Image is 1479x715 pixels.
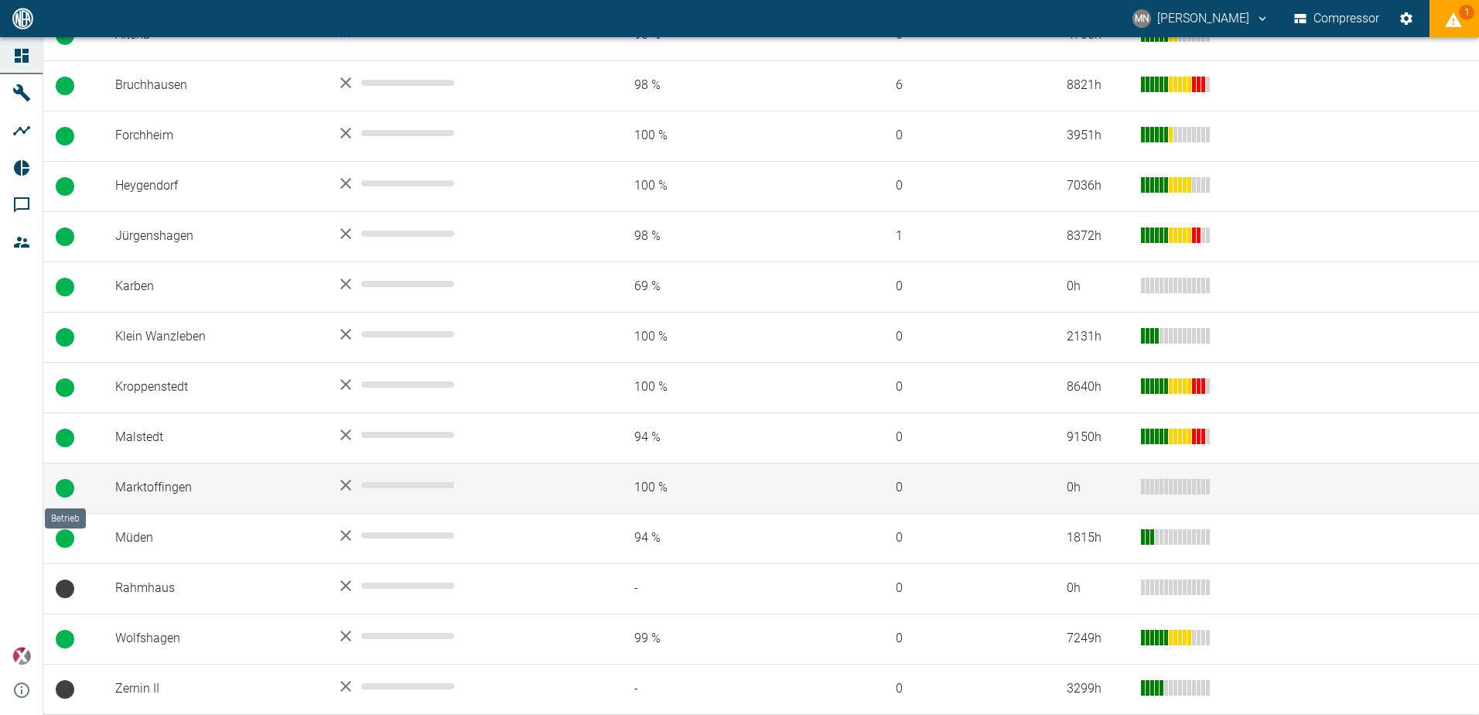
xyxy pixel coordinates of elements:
span: 0 [871,479,1042,497]
td: Rahmhaus [103,563,324,614]
div: 0 h [1067,580,1129,597]
div: 8640 h [1067,378,1129,396]
div: No data [336,627,585,645]
div: No data [336,174,585,193]
td: Marktoffingen [103,463,324,513]
div: No data [336,476,585,494]
span: 0 [871,328,1042,346]
span: - [610,580,846,597]
span: 0 [871,529,1042,547]
div: No data [336,677,585,696]
span: 0 [871,680,1042,698]
span: Betrieb [56,177,74,196]
span: 100 % [610,328,846,346]
td: Zernin II [103,664,324,714]
span: Betrieb [56,630,74,648]
div: Betrieb [45,508,86,529]
span: 100 % [610,177,846,195]
div: No data [336,275,585,293]
div: 3299 h [1067,680,1129,698]
td: Heygendorf [103,161,324,211]
td: Forchheim [103,111,324,161]
div: No data [336,224,585,243]
span: Betrieb [56,429,74,447]
div: No data [336,74,585,92]
img: Xplore Logo [12,647,31,665]
span: 100 % [610,127,846,145]
span: 1 [871,227,1042,245]
td: Klein Wanzleben [103,312,324,362]
span: Keine Daten [56,580,74,598]
div: 8372 h [1067,227,1129,245]
span: 0 [871,127,1042,145]
span: 100 % [610,479,846,497]
button: Einstellungen [1392,5,1420,32]
td: Wolfshagen [103,614,324,664]
span: Betrieb [56,278,74,296]
button: Compressor [1291,5,1383,32]
span: 6 [871,77,1042,94]
div: 7249 h [1067,630,1129,648]
div: 0 h [1067,479,1129,497]
span: Betrieb [56,378,74,397]
div: 3951 h [1067,127,1129,145]
span: Betrieb [56,227,74,246]
span: 99 % [610,630,846,648]
span: 1 [1459,5,1474,20]
div: 1815 h [1067,529,1129,547]
div: 0 h [1067,278,1129,296]
div: 7036 h [1067,177,1129,195]
td: Jürgenshagen [103,211,324,262]
div: No data [336,526,585,545]
div: No data [336,325,585,344]
span: 98 % [610,77,846,94]
button: neumann@arcanum-energy.de [1130,5,1272,32]
div: No data [336,426,585,444]
div: 9150 h [1067,429,1129,446]
span: 94 % [610,429,846,446]
span: 0 [871,278,1042,296]
span: 100 % [610,378,846,396]
div: 2131 h [1067,328,1129,346]
span: 94 % [610,529,846,547]
div: No data [336,124,585,142]
span: 0 [871,378,1042,396]
span: 98 % [610,227,846,245]
td: Bruchhausen [103,60,324,111]
span: 0 [871,580,1042,597]
td: Malstedt [103,412,324,463]
span: - [610,680,846,698]
span: Keine Daten [56,680,74,699]
img: logo [11,8,35,29]
span: 0 [871,630,1042,648]
div: No data [336,375,585,394]
td: Kroppenstedt [103,362,324,412]
div: No data [336,576,585,595]
span: Betrieb [56,77,74,95]
span: 0 [871,177,1042,195]
span: Betrieb [56,529,74,548]
td: Müden [103,513,324,563]
span: 0 [871,429,1042,446]
span: Betrieb [56,127,74,145]
div: 8821 h [1067,77,1129,94]
td: Karben [103,262,324,312]
span: Betrieb [56,328,74,347]
div: MN [1132,9,1151,28]
span: 69 % [610,278,846,296]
